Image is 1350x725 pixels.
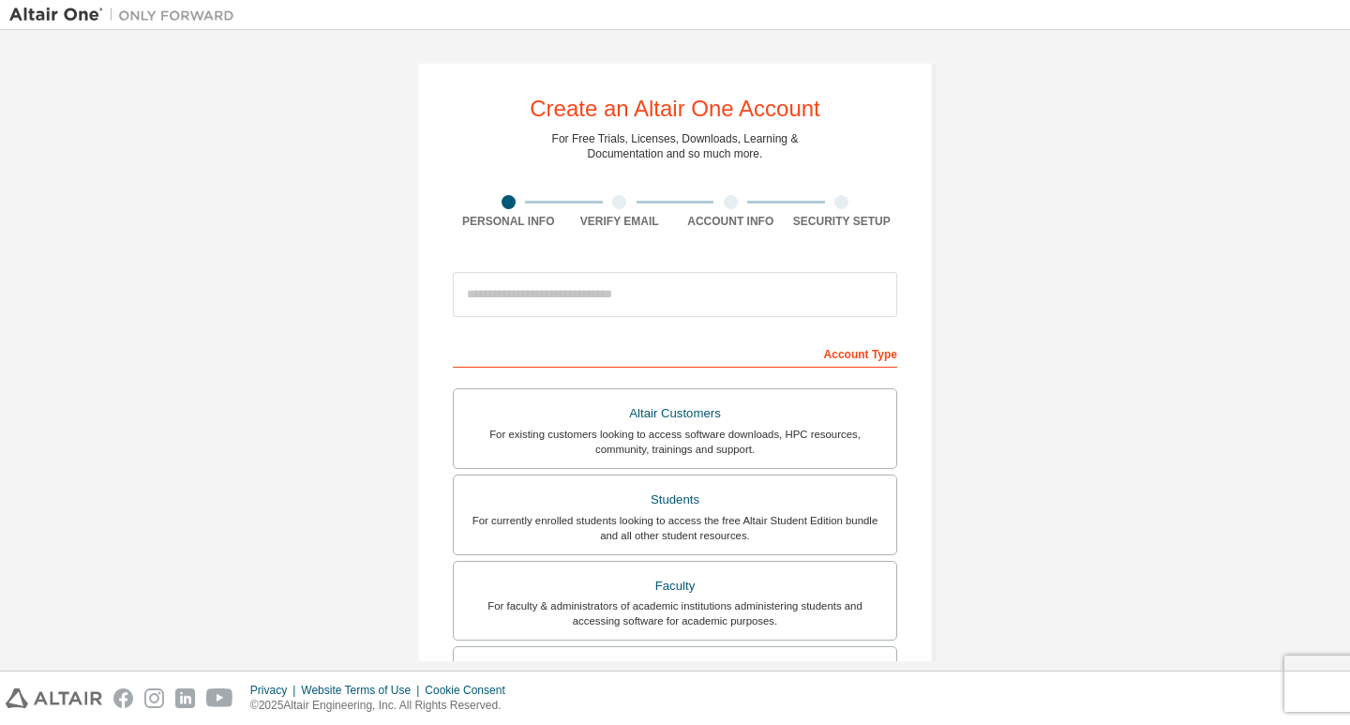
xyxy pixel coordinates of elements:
img: Altair One [9,6,244,24]
div: Privacy [250,683,301,698]
div: Website Terms of Use [301,683,425,698]
div: For faculty & administrators of academic institutions administering students and accessing softwa... [465,598,885,628]
div: Everyone else [465,658,885,685]
img: linkedin.svg [175,688,195,708]
img: youtube.svg [206,688,233,708]
div: Security Setup [787,214,898,229]
div: For Free Trials, Licenses, Downloads, Learning & Documentation and so much more. [552,131,799,161]
div: Create an Altair One Account [530,98,820,120]
div: Account Info [675,214,787,229]
div: Cookie Consent [425,683,516,698]
img: facebook.svg [113,688,133,708]
div: For existing customers looking to access software downloads, HPC resources, community, trainings ... [465,427,885,457]
img: instagram.svg [144,688,164,708]
div: For currently enrolled students looking to access the free Altair Student Edition bundle and all ... [465,513,885,543]
p: © 2025 Altair Engineering, Inc. All Rights Reserved. [250,698,517,714]
div: Account Type [453,338,897,368]
img: altair_logo.svg [6,688,102,708]
div: Verify Email [564,214,676,229]
div: Faculty [465,573,885,599]
div: Altair Customers [465,400,885,427]
div: Students [465,487,885,513]
div: Personal Info [453,214,564,229]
